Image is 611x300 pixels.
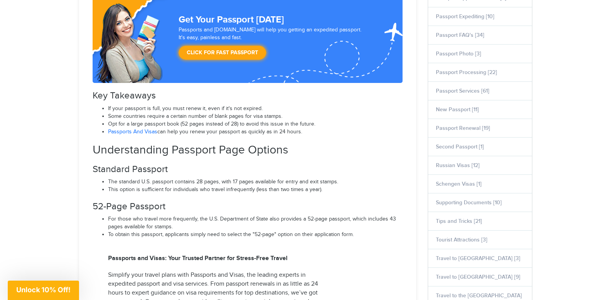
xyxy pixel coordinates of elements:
a: Schengen Visas [1] [436,181,482,187]
a: Passport Expediting [10] [436,13,494,20]
a: Tourist Attractions [3] [436,236,487,243]
strong: Get Your Passport [DATE] [179,14,284,25]
span: 52-Page Passport [93,201,165,212]
span: For those who travel more frequently, the U.S. Department of State also provides a 52-page passpo... [108,216,396,230]
div: Unlock 10% Off! [8,281,79,300]
a: Passport Renewal [19] [436,125,490,131]
a: Travel to [GEOGRAPHIC_DATA] [3] [436,255,520,262]
a: Passport Services [61] [436,88,489,94]
span: Unlock 10% Off! [16,286,71,294]
span: If your passport is full, you must renew it, even if it's not expired. [108,105,263,112]
div: Passports and [DOMAIN_NAME] will help you getting an expedited passport. It's easy, painless and ... [176,26,369,64]
a: Passports And Visas [108,129,157,135]
span: To obtain this passport, applicants simply need to select the "52-page" option on their applicati... [108,231,354,238]
a: Second Passport [1] [436,143,484,150]
a: Travel to [GEOGRAPHIC_DATA] [9] [436,274,520,280]
span: Standard Passport [93,164,168,175]
a: Passport FAQ's [34] [436,32,484,38]
li: can help you renew your passport as quickly as in 24 hours. [108,128,403,136]
a: Supporting Documents [10] [436,199,502,206]
span: This option is sufficient for individuals who travel infrequently (less than two times a year). [108,186,322,193]
a: New Passport [11] [436,106,479,113]
span: Understanding Passport Page Options [93,143,288,157]
span: Passports and Visas: Your Trusted Partner for Stress-Free Travel [108,255,287,262]
a: Click for Fast Passport [179,46,266,60]
a: Russian Visas [12] [436,162,480,169]
span: Some countries require a certain number of blank pages for visa stamps. [108,113,282,119]
a: Tips and Tricks [21] [436,218,482,224]
span: Key Takeaways [93,90,156,101]
span: Opt for a large passport book (52 pages instead of 28) to avoid this issue in the future. [108,121,315,127]
span: The standard U.S. passport contains 28 pages, with 17 pages available for entry and exit stamps. [108,179,338,185]
a: Passport Processing [22] [436,69,497,76]
a: Passport Photo [3] [436,50,481,57]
